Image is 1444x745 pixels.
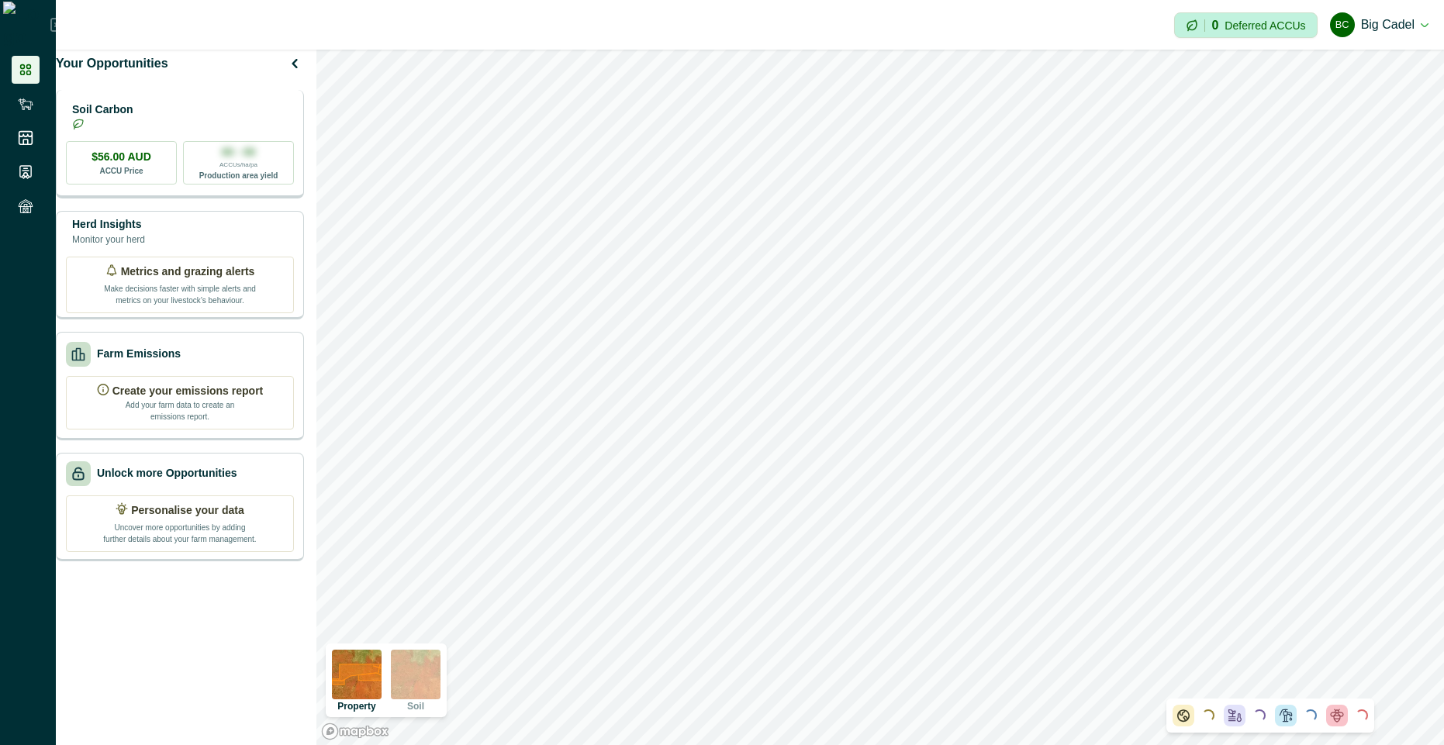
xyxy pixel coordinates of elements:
p: Property [337,702,375,711]
p: Your Opportunities [56,54,168,73]
p: Monitor your herd [72,233,145,247]
p: ACCU Price [99,165,143,177]
p: ACCUs/ha/pa [219,160,257,170]
a: Mapbox logo [321,723,389,740]
p: Make decisions faster with simple alerts and metrics on your livestock’s behaviour. [102,280,257,306]
p: Soil [407,702,424,711]
p: Herd Insights [72,216,145,233]
p: 00 - 00 [222,144,256,160]
p: Create your emissions report [112,383,264,399]
p: Production area yield [199,170,278,181]
p: Personalise your data [131,502,244,519]
p: Metrics and grazing alerts [121,264,255,280]
p: Soil Carbon [72,102,133,118]
p: Deferred ACCUs [1225,19,1305,31]
p: 0 [1211,19,1218,32]
img: property preview [332,650,382,699]
img: Logo [3,2,50,48]
p: $56.00 AUD [92,149,151,165]
button: Big CadelBig Cadel [1330,6,1428,43]
p: Farm Emissions [97,346,181,362]
p: Unlock more Opportunities [97,465,237,481]
img: soil preview [391,650,440,699]
p: Add your farm data to create an emissions report. [122,399,238,423]
p: Uncover more opportunities by adding further details about your farm management. [102,519,257,545]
